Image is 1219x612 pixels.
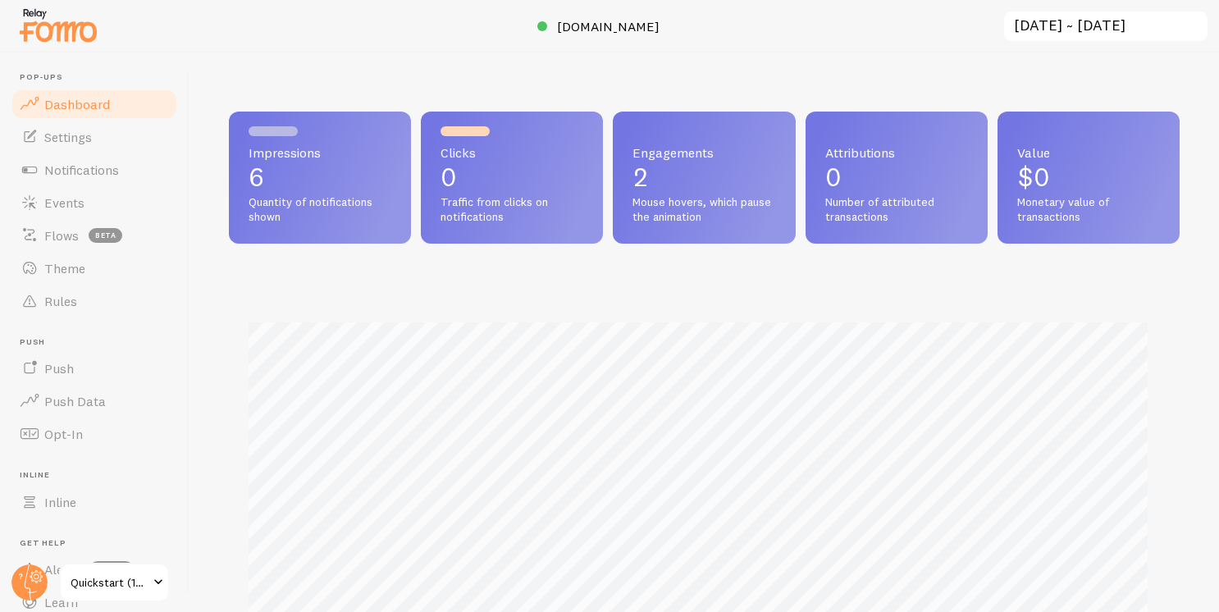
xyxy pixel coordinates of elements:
[1017,146,1160,159] span: Value
[17,4,99,46] img: fomo-relay-logo-orange.svg
[44,129,92,145] span: Settings
[10,186,179,219] a: Events
[825,146,968,159] span: Attributions
[44,360,74,377] span: Push
[10,418,179,450] a: Opt-In
[10,486,179,518] a: Inline
[44,426,83,442] span: Opt-In
[10,252,179,285] a: Theme
[441,195,583,224] span: Traffic from clicks on notifications
[20,72,179,83] span: Pop-ups
[10,285,179,317] a: Rules
[1017,161,1050,193] span: $0
[71,573,148,592] span: Quickstart (1ebe7716)
[10,121,179,153] a: Settings
[44,293,77,309] span: Rules
[44,194,84,211] span: Events
[44,96,110,112] span: Dashboard
[632,164,775,190] p: 2
[89,228,122,243] span: beta
[20,337,179,348] span: Push
[20,538,179,549] span: Get Help
[1017,195,1160,224] span: Monetary value of transactions
[249,146,391,159] span: Impressions
[59,563,170,602] a: Quickstart (1ebe7716)
[825,164,968,190] p: 0
[10,153,179,186] a: Notifications
[44,162,119,178] span: Notifications
[632,146,775,159] span: Engagements
[44,494,76,510] span: Inline
[10,352,179,385] a: Push
[10,553,179,586] a: Alerts 1 new
[10,219,179,252] a: Flows beta
[441,164,583,190] p: 0
[441,146,583,159] span: Clicks
[10,88,179,121] a: Dashboard
[20,470,179,481] span: Inline
[44,260,85,276] span: Theme
[89,561,134,578] span: 1 new
[44,561,80,578] span: Alerts
[10,385,179,418] a: Push Data
[249,164,391,190] p: 6
[44,227,79,244] span: Flows
[249,195,391,224] span: Quantity of notifications shown
[632,195,775,224] span: Mouse hovers, which pause the animation
[44,393,106,409] span: Push Data
[825,195,968,224] span: Number of attributed transactions
[44,594,78,610] span: Learn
